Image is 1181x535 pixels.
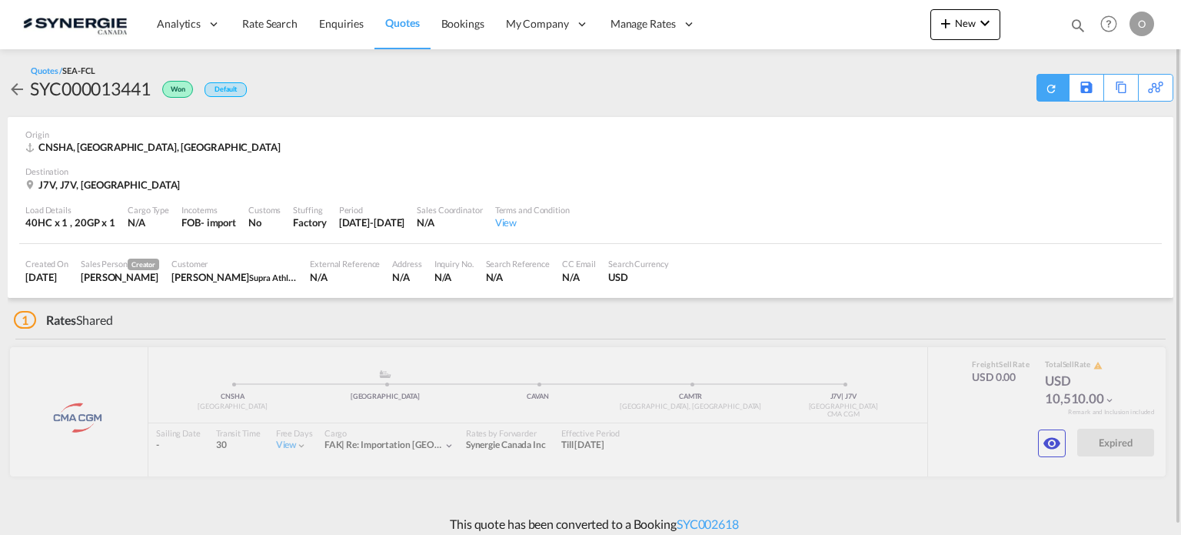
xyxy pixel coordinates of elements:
[1070,17,1086,40] div: icon-magnify
[171,270,298,284] div: Tommy Jodoin
[25,166,1156,177] div: Destination
[310,270,380,284] div: N/A
[677,517,739,531] a: SYC002618
[562,258,596,269] div: CC Email
[608,258,669,269] div: Search Currency
[81,270,159,284] div: Rosa Ho
[128,204,169,216] div: Cargo Type
[23,7,127,42] img: 1f56c880d42311ef80fc7dca854c8e59.png
[25,204,115,216] div: Load Details
[8,80,26,99] md-icon: icon-arrow-left
[171,258,298,269] div: Customer
[293,216,326,229] div: Factory Stuffing
[339,204,405,216] div: Period
[25,178,184,192] div: J7V, J7V, Canada
[248,216,281,229] div: No
[930,9,1000,40] button: icon-plus 400-fgNewicon-chevron-down
[936,14,955,32] md-icon: icon-plus 400-fg
[495,204,570,216] div: Terms and Condition
[205,82,247,97] div: Default
[62,65,95,75] span: SEA-FCL
[434,258,474,269] div: Inquiry No.
[976,14,994,32] md-icon: icon-chevron-down
[31,65,95,76] div: Quotes /SEA-FCL
[248,204,281,216] div: Customs
[486,258,550,269] div: Search Reference
[392,258,421,269] div: Address
[293,204,326,216] div: Stuffing
[1038,430,1066,457] button: icon-eye
[1043,81,1059,96] md-icon: icon-refresh
[319,17,364,30] span: Enquiries
[442,516,739,533] p: This quote has been converted to a Booking
[506,16,569,32] span: My Company
[417,204,482,216] div: Sales Coordinator
[30,76,151,101] div: SYC000013441
[486,270,550,284] div: N/A
[441,17,484,30] span: Bookings
[171,85,189,99] span: Won
[128,259,159,270] span: Creator
[1043,434,1061,453] md-icon: icon-eye
[310,258,380,269] div: External Reference
[25,140,284,154] div: CNSHA, Shanghai, Asia Pacific
[128,216,169,229] div: N/A
[8,76,30,101] div: icon-arrow-left
[181,216,201,229] div: FOB
[157,16,201,32] span: Analytics
[1129,12,1154,36] div: O
[608,270,669,284] div: USD
[201,216,236,229] div: - import
[151,76,197,101] div: Won
[14,312,113,329] div: Shared
[25,129,1156,140] div: Origin
[1045,75,1061,95] div: Quote PDF is not available at this time
[1070,75,1103,101] div: Save As Template
[25,258,68,269] div: Created On
[25,216,115,229] div: 40HC x 1 , 20GP x 1
[610,16,676,32] span: Manage Rates
[1070,17,1086,34] md-icon: icon-magnify
[38,141,281,153] span: CNSHA, [GEOGRAPHIC_DATA], [GEOGRAPHIC_DATA]
[392,270,421,284] div: N/A
[385,16,419,29] span: Quotes
[495,216,570,229] div: View
[936,17,994,29] span: New
[81,258,159,270] div: Sales Person
[46,313,77,327] span: Rates
[249,271,311,283] span: Supra Athletique
[1096,11,1122,37] span: Help
[14,311,36,329] span: 1
[562,270,596,284] div: N/A
[1096,11,1129,38] div: Help
[417,216,482,229] div: N/A
[339,216,405,229] div: 3 Aug 2025
[181,204,236,216] div: Incoterms
[434,270,474,284] div: N/A
[25,270,68,284] div: 22 Jul 2025
[242,17,298,30] span: Rate Search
